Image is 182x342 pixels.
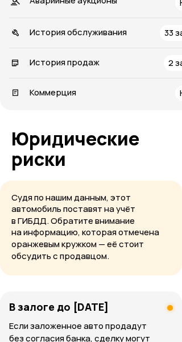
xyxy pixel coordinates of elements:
[30,26,127,38] span: История обслуживания
[9,301,109,313] h4: В залоге до [DATE]
[30,56,100,68] span: История продаж
[11,192,171,262] p: Судя по нашим данным, этот автомобиль поставят на учёт в ГИБДД. Обратите внимание на информацию, ...
[30,86,76,98] span: Коммерция
[11,128,171,169] h1: Юридические риски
